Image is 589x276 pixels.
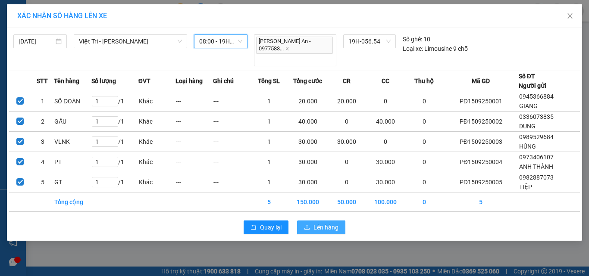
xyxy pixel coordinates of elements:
[328,111,366,131] td: 0
[81,47,360,58] li: Hotline: 1900400028
[328,192,366,211] td: 50.000
[175,76,203,86] span: Loại hàng
[251,131,288,152] td: 1
[519,71,546,90] div: Số ĐT Người gửi
[31,152,54,172] td: 4
[328,152,366,172] td: 0
[213,152,251,172] td: ---
[138,91,176,111] td: Khác
[175,172,213,192] td: ---
[328,172,366,192] td: 0
[91,76,116,86] span: Số lượng
[365,172,406,192] td: 30.000
[54,76,79,86] span: Tên hàng
[288,111,328,131] td: 40.000
[260,223,282,232] span: Quay lại
[519,143,536,150] span: HÙNG
[288,91,328,111] td: 20.000
[328,91,366,111] td: 20.000
[138,111,176,131] td: Khác
[91,91,138,111] td: / 1
[567,12,573,19] span: close
[519,174,554,181] span: 0982887073
[304,224,310,231] span: upload
[54,172,91,192] td: GT
[177,39,182,44] span: down
[328,131,366,152] td: 30.000
[403,44,423,53] span: Loại xe:
[365,91,406,111] td: 0
[54,111,91,131] td: GẤU
[519,133,554,140] span: 0989529684
[414,76,434,86] span: Thu hộ
[519,102,538,109] span: GIANG
[54,91,91,111] td: SỔ ĐOÀN
[443,91,519,111] td: PĐ1509250001
[91,172,138,192] td: / 1
[443,152,519,172] td: PĐ1509250004
[213,111,251,131] td: ---
[105,10,337,34] b: Công ty TNHH Trọng Hiếu Phú Thọ - Nam Cường Limousine
[365,111,406,131] td: 40.000
[348,35,391,48] span: 19H-056.54
[297,220,345,234] button: uploadLên hàng
[403,44,468,53] div: Limousine 9 chỗ
[519,113,554,120] span: 0336073835
[443,172,519,192] td: PĐ1509250005
[519,154,554,161] span: 0973406107
[406,152,443,172] td: 0
[138,172,176,192] td: Khác
[285,47,289,51] span: close
[288,152,328,172] td: 30.000
[213,172,251,192] td: ---
[91,152,138,172] td: / 1
[54,131,91,152] td: VLNK
[251,224,257,231] span: rollback
[443,131,519,152] td: PĐ1509250003
[406,172,443,192] td: 0
[138,131,176,152] td: Khác
[519,123,536,130] span: DUNG
[91,111,138,131] td: / 1
[288,192,328,211] td: 150.000
[79,35,182,48] span: Việt Trì - Mạc Thái Tổ
[54,152,91,172] td: PT
[406,111,443,131] td: 0
[54,192,91,211] td: Tổng cộng
[406,192,443,211] td: 0
[17,12,107,20] span: XÁC NHẬN SỐ HÀNG LÊN XE
[256,37,333,54] span: [PERSON_NAME] An - 0977583...
[31,111,54,131] td: 2
[406,131,443,152] td: 0
[251,192,288,211] td: 5
[31,91,54,111] td: 1
[175,111,213,131] td: ---
[244,220,288,234] button: rollbackQuay lại
[365,192,406,211] td: 100.000
[175,152,213,172] td: ---
[558,4,582,28] button: Close
[138,152,176,172] td: Khác
[365,131,406,152] td: 0
[258,76,280,86] span: Tổng SL
[519,93,554,100] span: 0945366884
[213,76,234,86] span: Ghi chú
[91,131,138,152] td: / 1
[213,91,251,111] td: ---
[138,76,150,86] span: ĐVT
[403,34,430,44] div: 10
[251,111,288,131] td: 1
[313,223,338,232] span: Lên hàng
[251,152,288,172] td: 1
[382,76,389,86] span: CC
[175,91,213,111] td: ---
[403,34,422,44] span: Số ghế:
[343,76,351,86] span: CR
[37,76,48,86] span: STT
[472,76,490,86] span: Mã GD
[251,91,288,111] td: 1
[443,192,519,211] td: 5
[175,131,213,152] td: ---
[81,36,360,47] li: Số nhà [STREET_ADDRESS][PERSON_NAME]
[19,37,54,46] input: 15/09/2025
